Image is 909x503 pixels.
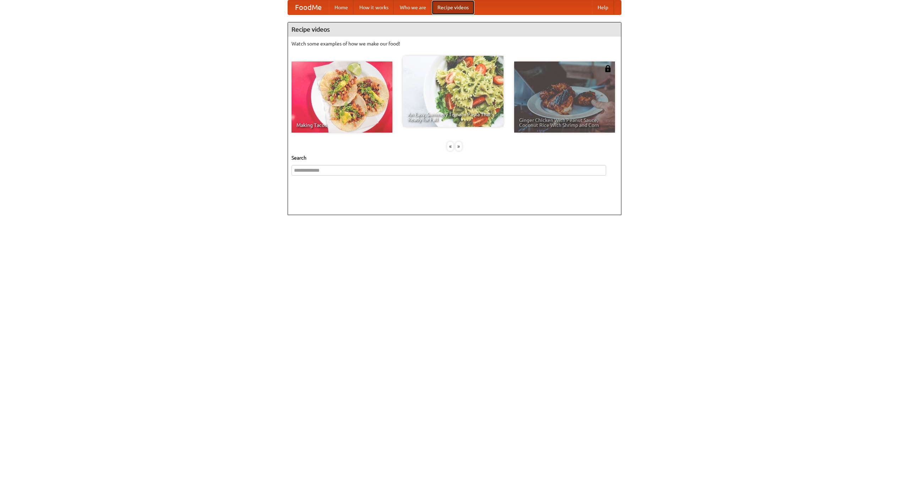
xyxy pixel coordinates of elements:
div: » [456,142,462,151]
h4: Recipe videos [288,22,621,37]
a: Making Tacos [292,61,392,133]
span: An Easy, Summery Tomato Pasta That's Ready for Fall [408,112,499,122]
a: An Easy, Summery Tomato Pasta That's Ready for Fall [403,56,504,127]
a: Recipe videos [432,0,474,15]
a: FoodMe [288,0,329,15]
img: 483408.png [604,65,611,72]
p: Watch some examples of how we make our food! [292,40,617,47]
a: How it works [354,0,394,15]
div: « [447,142,453,151]
h5: Search [292,154,617,161]
a: Who we are [394,0,432,15]
span: Making Tacos [296,123,387,128]
a: Help [592,0,614,15]
a: Home [329,0,354,15]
